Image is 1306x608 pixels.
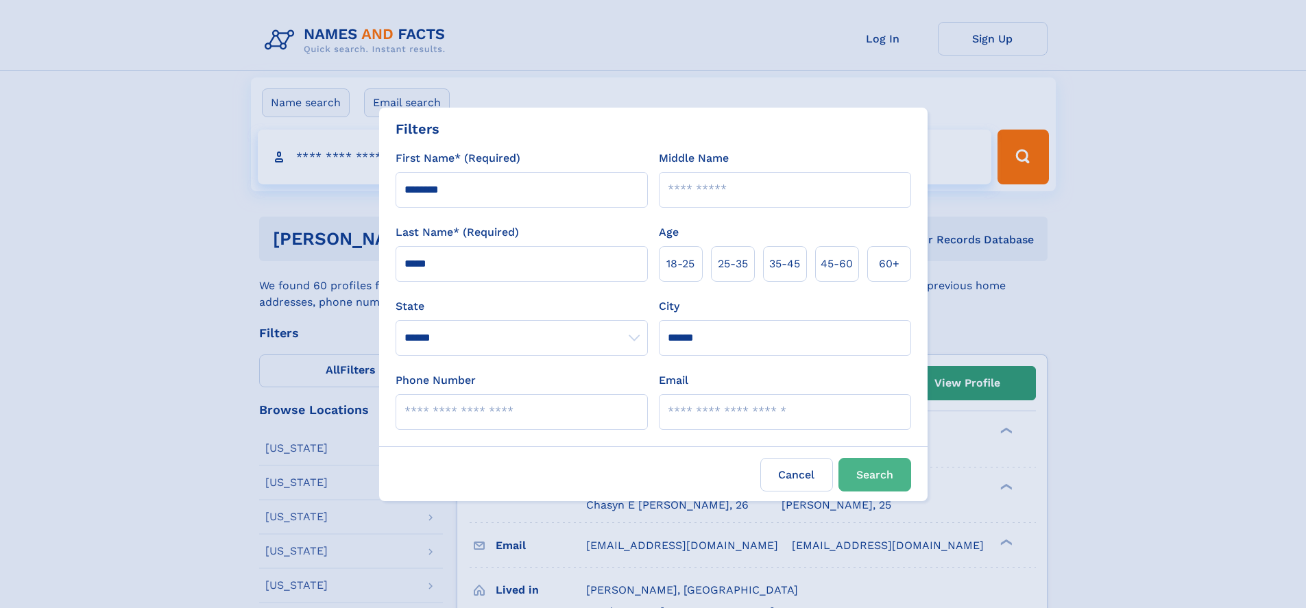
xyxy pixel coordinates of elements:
[879,256,899,272] span: 60+
[760,458,833,491] label: Cancel
[396,372,476,389] label: Phone Number
[396,119,439,139] div: Filters
[659,298,679,315] label: City
[821,256,853,272] span: 45‑60
[769,256,800,272] span: 35‑45
[396,298,648,315] label: State
[838,458,911,491] button: Search
[396,150,520,167] label: First Name* (Required)
[659,224,679,241] label: Age
[666,256,694,272] span: 18‑25
[396,224,519,241] label: Last Name* (Required)
[718,256,748,272] span: 25‑35
[659,150,729,167] label: Middle Name
[659,372,688,389] label: Email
